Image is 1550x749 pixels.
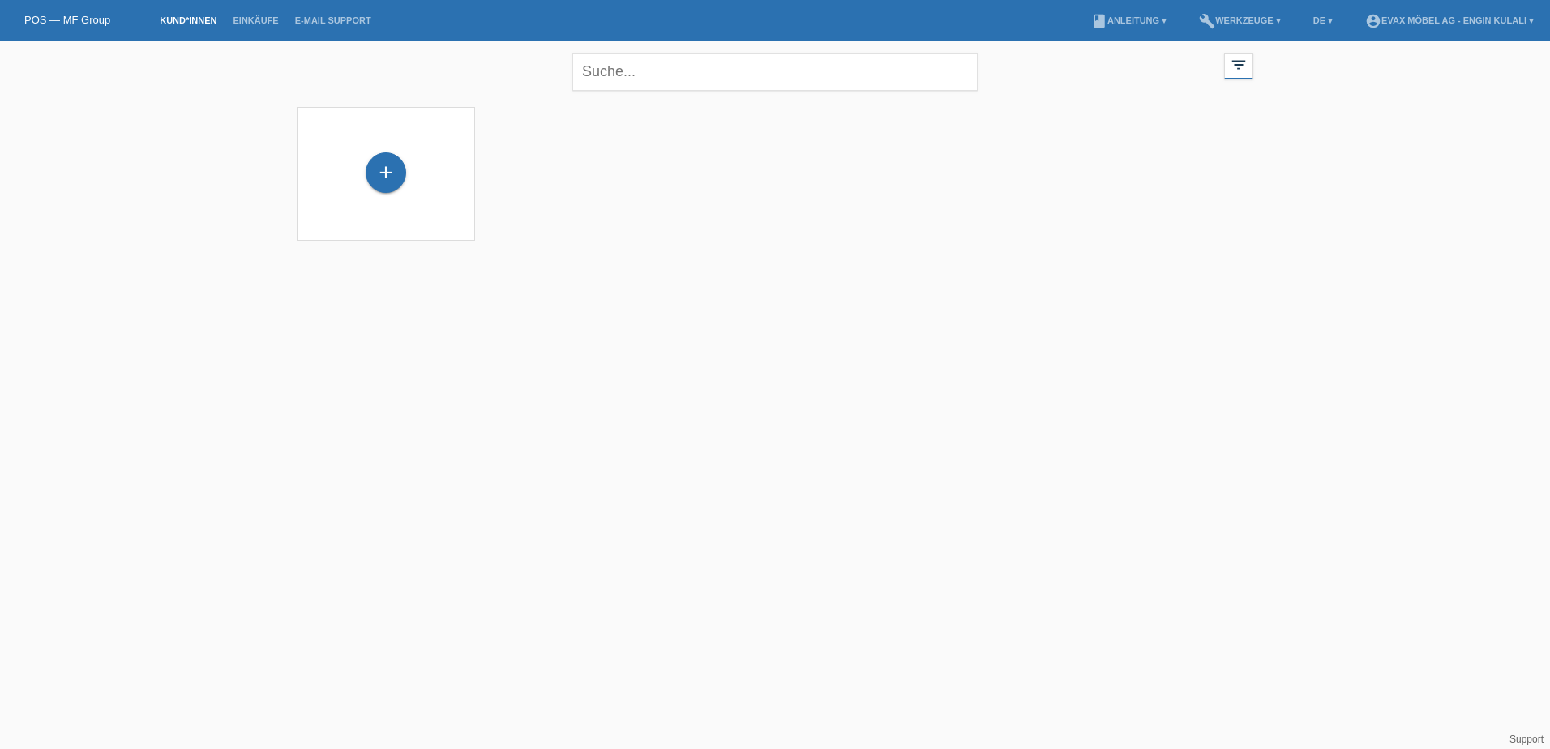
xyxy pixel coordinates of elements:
[1305,15,1341,25] a: DE ▾
[24,14,110,26] a: POS — MF Group
[1509,734,1544,745] a: Support
[1091,13,1107,29] i: book
[225,15,286,25] a: Einkäufe
[287,15,379,25] a: E-Mail Support
[366,159,405,186] div: Kund*in hinzufügen
[1357,15,1542,25] a: account_circleEVAX Möbel AG - Engin Kulali ▾
[1230,56,1248,74] i: filter_list
[1083,15,1175,25] a: bookAnleitung ▾
[1191,15,1289,25] a: buildWerkzeuge ▾
[1199,13,1215,29] i: build
[572,53,978,91] input: Suche...
[1365,13,1381,29] i: account_circle
[152,15,225,25] a: Kund*innen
